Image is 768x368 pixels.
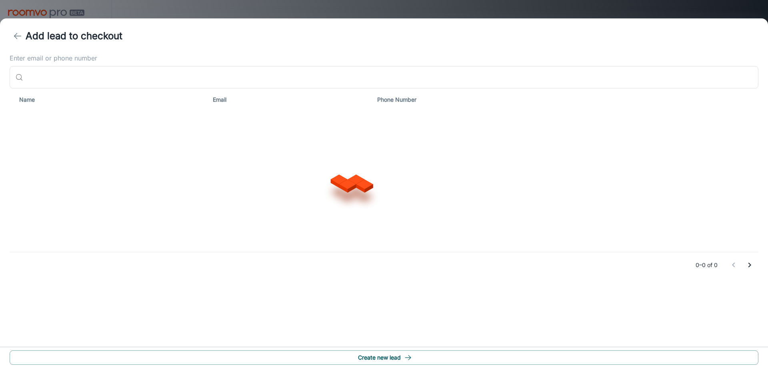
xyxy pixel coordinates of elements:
label: Enter email or phone number [10,54,758,63]
button: Go to next page [742,257,758,273]
button: Create new lead [10,350,758,365]
th: Name [10,88,206,111]
button: back [10,28,26,44]
th: Email [206,88,371,111]
p: 0–0 of 0 [696,261,718,269]
h4: Add lead to checkout [26,29,122,43]
th: Phone Number [371,88,695,111]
